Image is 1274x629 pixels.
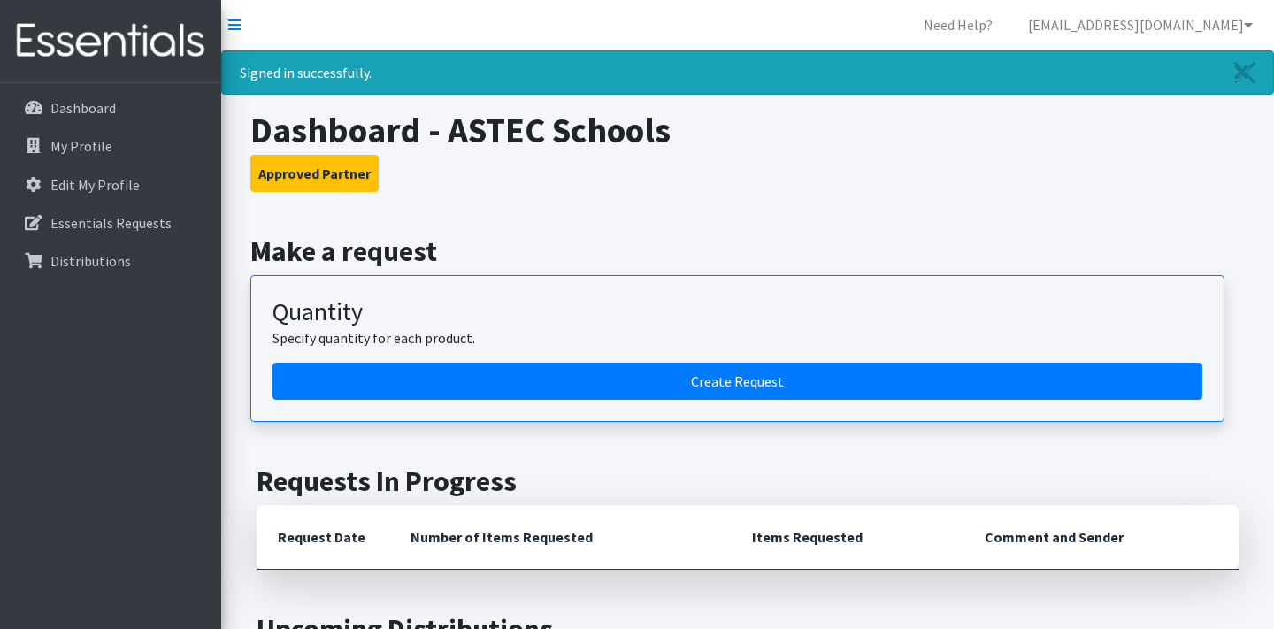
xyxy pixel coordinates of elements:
[50,137,112,155] p: My Profile
[272,327,1202,349] p: Specify quantity for each product.
[50,176,140,194] p: Edit My Profile
[1014,7,1267,42] a: [EMAIL_ADDRESS][DOMAIN_NAME]
[250,234,1246,268] h2: Make a request
[389,505,731,570] th: Number of Items Requested
[909,7,1007,42] a: Need Help?
[257,505,389,570] th: Request Date
[7,243,214,279] a: Distributions
[272,297,1202,327] h3: Quantity
[7,12,214,71] img: HumanEssentials
[50,99,116,117] p: Dashboard
[272,363,1202,400] a: Create a request by quantity
[50,214,172,232] p: Essentials Requests
[1216,51,1273,94] a: Close
[731,505,963,570] th: Items Requested
[7,205,214,241] a: Essentials Requests
[221,50,1274,95] div: Signed in successfully.
[257,464,1239,498] h2: Requests In Progress
[7,167,214,203] a: Edit My Profile
[250,109,1246,151] h1: Dashboard - ASTEC Schools
[7,128,214,164] a: My Profile
[963,505,1239,570] th: Comment and Sender
[7,90,214,126] a: Dashboard
[250,155,379,192] button: Approved Partner
[50,252,131,270] p: Distributions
